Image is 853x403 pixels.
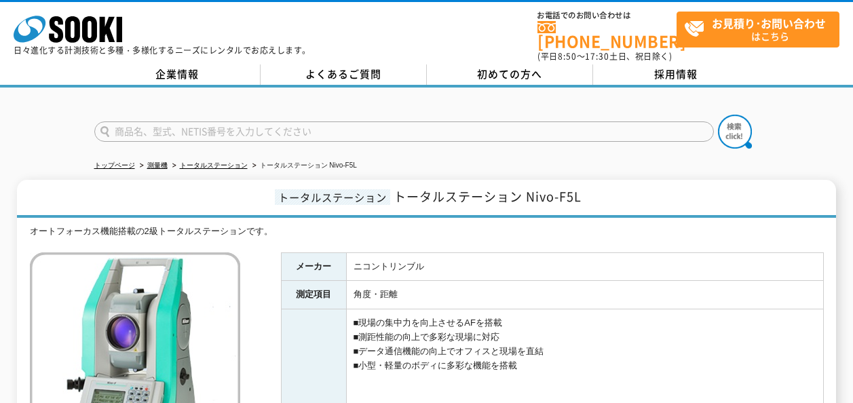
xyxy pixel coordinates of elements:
a: トップページ [94,161,135,169]
span: トータルステーション [275,189,390,205]
span: 初めての方へ [477,66,542,81]
th: メーカー [281,252,346,281]
a: [PHONE_NUMBER] [537,21,677,49]
strong: お見積り･お問い合わせ [712,15,826,31]
img: btn_search.png [718,115,752,149]
p: 日々進化する計測技術と多種・多様化するニーズにレンタルでお応えします。 [14,46,311,54]
span: (平日 ～ 土日、祝日除く) [537,50,672,62]
a: 採用情報 [593,64,759,85]
a: トータルステーション [180,161,248,169]
input: 商品名、型式、NETIS番号を入力してください [94,121,714,142]
th: 測定項目 [281,281,346,309]
span: トータルステーション Nivo-F5L [394,187,582,206]
a: 企業情報 [94,64,261,85]
td: ニコントリンブル [346,252,823,281]
a: お見積り･お問い合わせはこちら [677,12,839,47]
span: はこちら [684,12,839,46]
div: オートフォーカス機能搭載の2級トータルステーションです。 [30,225,824,239]
span: 8:50 [558,50,577,62]
a: 初めての方へ [427,64,593,85]
span: お電話でのお問い合わせは [537,12,677,20]
td: 角度・距離 [346,281,823,309]
a: よくあるご質問 [261,64,427,85]
span: 17:30 [585,50,609,62]
li: トータルステーション Nivo-F5L [250,159,357,173]
a: 測量機 [147,161,168,169]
